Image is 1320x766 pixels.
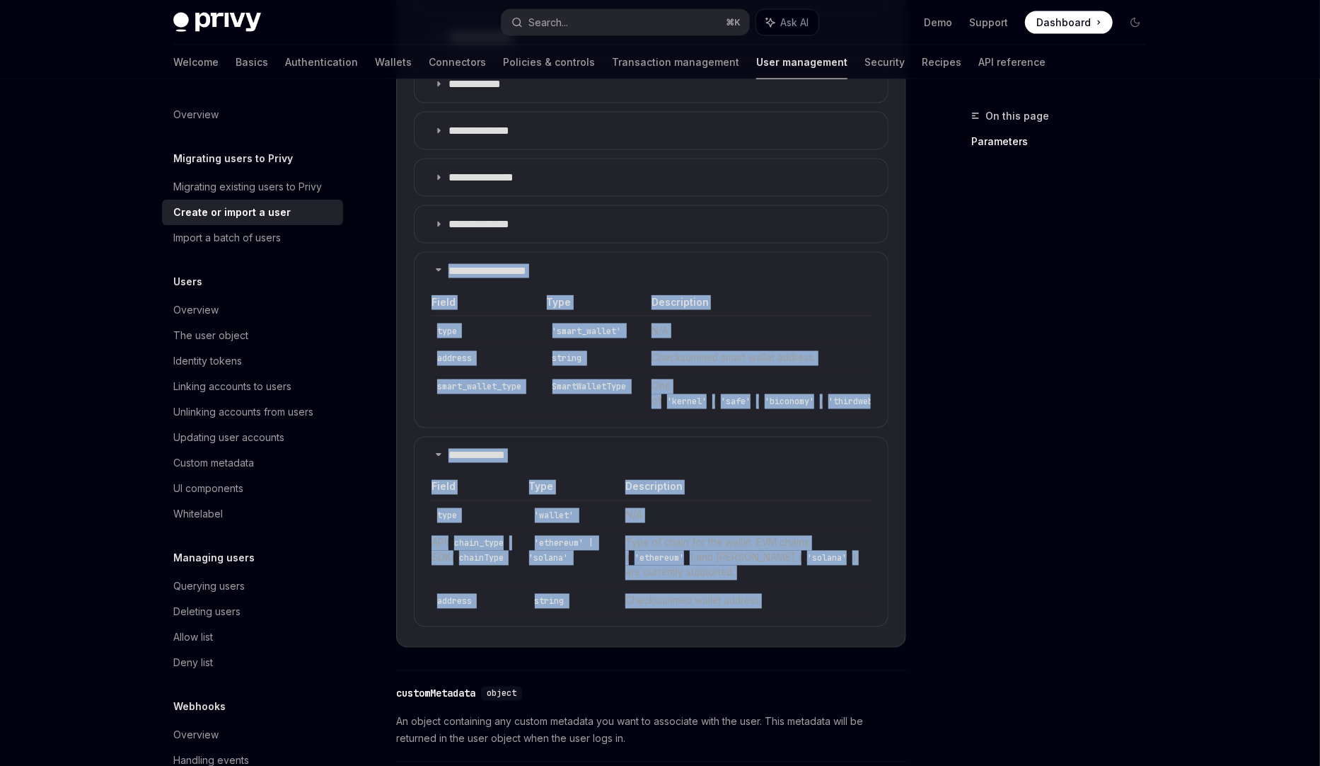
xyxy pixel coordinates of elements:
a: Connectors [429,45,486,79]
a: Whitelabel [162,501,343,527]
div: Identity tokens [173,353,242,370]
a: Linking accounts to users [162,374,343,399]
a: Create or import a user [162,200,343,225]
div: UI components [173,480,243,497]
a: Migrating existing users to Privy [162,174,343,200]
th: Type [519,480,616,501]
td: Type of chain for the wallet. EVM chains ( ) and [PERSON_NAME] ( ) are currently supported. [616,530,871,587]
div: Querying users [173,578,245,595]
div: Linking accounts to users [173,378,291,395]
span: Dashboard [1036,16,1091,30]
code: string [529,595,570,609]
a: Welcome [173,45,219,79]
a: Authentication [285,45,358,79]
details: **** **** ***FieldTypeDescriptiontype'wallet'N/AAPI:chain_type SDK:chainType'ethereum' | 'solana'... [414,437,888,628]
div: Deleting users [173,603,241,620]
a: Allow list [162,624,343,650]
a: Demo [924,16,952,30]
h5: Webhooks [173,698,226,715]
h5: Managing users [173,549,255,566]
img: dark logo [173,13,261,33]
th: Description [616,480,871,501]
button: Toggle dark mode [1124,11,1147,34]
h5: Migrating users to Privy [173,150,293,167]
a: UI components [162,476,343,501]
code: 'wallet' [529,509,580,523]
a: Import a batch of users [162,225,343,251]
code: 'ethereum' [629,551,690,566]
span: ⌘ K [726,17,741,28]
div: Custom metadata [173,455,254,471]
td: Checksummed smart wallet address. [642,345,1107,373]
div: Create or import a user [173,204,291,221]
td: Checksummed wallet address. [616,587,871,615]
a: Recipes [922,45,961,79]
span: Ask AI [780,16,809,30]
a: Deny list [162,650,343,675]
a: Transaction management [612,45,739,79]
td: One of , , , , or [642,373,1107,416]
div: The user object [173,327,248,344]
th: Description [642,295,1107,316]
div: Unlinking accounts from users [173,404,313,421]
code: 'biconomy' [759,395,820,409]
code: address [432,595,477,609]
div: Whitelabel [173,505,223,522]
a: Parameters [971,130,1158,153]
code: 'ethereum' | 'solana' [529,537,594,566]
code: chainType [453,551,509,566]
code: SmartWalletType [547,380,632,394]
td: API: SDK: [432,530,519,587]
code: address [432,352,477,366]
code: 'solana' [801,551,852,566]
code: 'kernel' [661,395,712,409]
td: N/A [616,501,871,530]
a: API reference [978,45,1046,79]
div: Updating user accounts [173,429,284,446]
div: Allow list [173,629,213,646]
a: User management [756,45,847,79]
th: Field [432,480,519,501]
td: N/A [642,316,1107,345]
span: An object containing any custom metadata you want to associate with the user. This metadata will ... [396,714,906,748]
div: Overview [173,302,219,319]
a: Identity tokens [162,348,343,374]
span: On this page [985,108,1049,125]
details: **** **** **** ***FieldTypeDescriptiontype'smart_wallet'N/AaddressstringChecksummed smart wallet ... [414,252,888,428]
div: Import a batch of users [173,229,281,246]
code: chain_type [448,537,509,551]
a: The user object [162,323,343,348]
a: Wallets [375,45,412,79]
div: Overview [173,726,219,743]
code: 'thirdweb' [823,395,884,409]
a: Policies & controls [503,45,595,79]
code: string [547,352,588,366]
a: Security [864,45,905,79]
th: Type [537,295,642,316]
a: Custom metadata [162,450,343,476]
a: Querying users [162,573,343,599]
th: Field [432,295,537,316]
code: 'smart_wallet' [547,324,627,338]
a: Dashboard [1025,11,1113,34]
a: Overview [162,102,343,127]
a: Overview [162,722,343,748]
a: Basics [236,45,268,79]
span: object [487,688,516,699]
a: Overview [162,297,343,323]
div: Overview [173,106,219,123]
div: customMetadata [396,687,475,701]
code: type [432,509,463,523]
code: 'safe' [715,395,756,409]
div: Deny list [173,654,213,671]
a: Support [969,16,1008,30]
code: type [432,324,463,338]
div: Search... [528,14,568,31]
button: Search...⌘K [502,10,749,35]
code: smart_wallet_type [432,380,527,394]
a: Updating user accounts [162,425,343,450]
h5: Users [173,273,202,290]
div: Migrating existing users to Privy [173,178,322,195]
button: Ask AI [756,10,818,35]
a: Deleting users [162,599,343,624]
